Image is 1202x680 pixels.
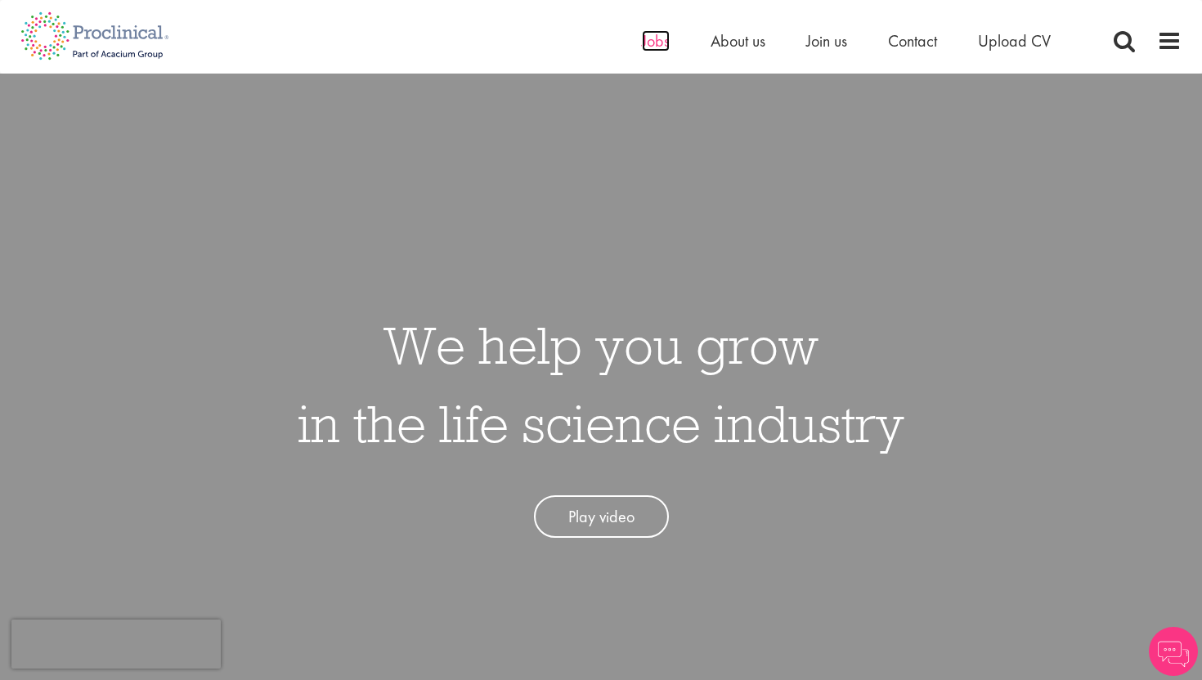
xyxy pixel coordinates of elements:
a: About us [711,30,765,51]
a: Play video [534,495,669,539]
a: Contact [888,30,937,51]
h1: We help you grow in the life science industry [298,306,904,463]
a: Jobs [642,30,670,51]
img: Chatbot [1149,627,1198,676]
a: Upload CV [978,30,1051,51]
a: Join us [806,30,847,51]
